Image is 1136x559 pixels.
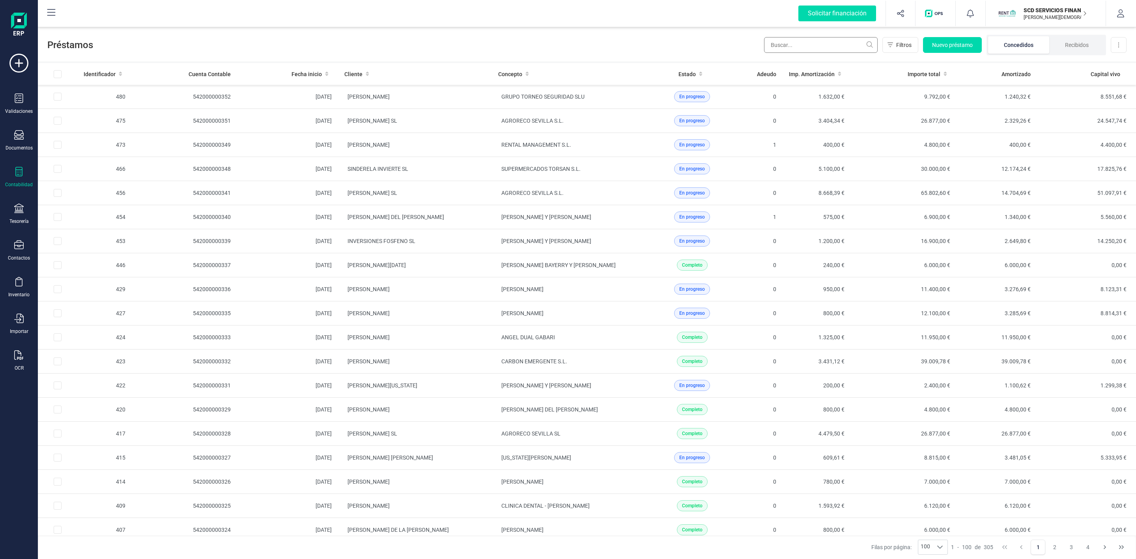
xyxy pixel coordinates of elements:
span: [PERSON_NAME] [348,286,390,292]
td: 542000000340 [132,205,237,229]
td: 0 [739,374,783,398]
div: Row Selected a347ed32-0d61-497d-848e-a593aa0d5e54 [54,357,62,365]
td: 0 [739,157,783,181]
td: 542000000326 [132,470,237,494]
td: 1.593,92 € [783,494,851,518]
td: 2.649,80 € [957,229,1037,253]
td: 8.551,68 € [1037,85,1136,109]
span: En progreso [679,189,705,196]
td: 1.632,00 € [783,85,851,109]
button: Page 4 [1080,540,1095,555]
td: 16.900,00 € [851,229,957,253]
span: En progreso [679,165,705,172]
td: [DATE] [237,253,338,277]
td: 6.900,00 € [851,205,957,229]
div: Solicitar financiación [798,6,876,21]
td: 5.100,00 € [783,157,851,181]
td: [DATE] [237,181,338,205]
input: Buscar... [764,37,878,53]
td: 800,00 € [783,398,851,422]
td: 5.333,95 € [1037,446,1136,470]
span: [PERSON_NAME] [348,406,390,413]
td: 0,00 € [1037,350,1136,374]
td: 8.815,00 € [851,446,957,470]
button: Previous Page [1014,540,1029,555]
td: 9.792,00 € [851,85,957,109]
td: 0,00 € [1037,518,1136,542]
td: 30.000,00 € [851,157,957,181]
span: En progreso [679,117,705,124]
td: [DATE] [237,398,338,422]
td: 800,00 € [783,518,851,542]
td: 3.285,69 € [957,301,1037,325]
td: 542000000337 [132,253,237,277]
td: 6.000,00 € [957,253,1037,277]
td: 8.668,39 € [783,181,851,205]
td: 542000000327 [132,446,237,470]
td: 0 [739,325,783,350]
span: [PERSON_NAME] [348,358,390,365]
div: Row Selected eb4466e1-dc0a-422a-bee6-ce31f718323d [54,333,62,341]
div: Filas por página: [871,540,948,555]
td: 0 [739,253,783,277]
td: [DATE] [237,109,338,133]
td: 950,00 € [783,277,851,301]
td: 12.100,00 € [851,301,957,325]
button: Page 3 [1064,540,1079,555]
span: Cuenta Contable [189,70,231,78]
td: [DATE] [237,301,338,325]
div: Row Selected 05bb1b0f-50bf-4617-b756-e5d92ddd15b9 [54,526,62,534]
button: Last Page [1114,540,1129,555]
td: 800,00 € [783,301,851,325]
td: 454 [77,205,132,229]
span: En progreso [679,454,705,461]
td: 0 [739,109,783,133]
span: Concepto [498,70,522,78]
div: Row Selected 496573dd-35d5-4f80-963c-f5cade2f2a41 [54,93,62,101]
button: Solicitar financiación [789,1,886,26]
td: 453 [77,229,132,253]
div: Row Selected 921ddcd2-3c32-49b0-b1cd-9d8a6d71f1e5 [54,309,62,317]
span: [PERSON_NAME] Y [PERSON_NAME] [501,214,591,220]
div: Row Selected 28725273-d85e-4543-aa0a-9b87c4982158 [54,454,62,462]
button: Page 2 [1047,540,1062,555]
td: [DATE] [237,446,338,470]
td: 0,00 € [1037,422,1136,446]
td: 24.547,74 € [1037,109,1136,133]
td: 0,00 € [1037,470,1136,494]
td: 542000000341 [132,181,237,205]
td: 8.814,31 € [1037,301,1136,325]
p: [PERSON_NAME][DEMOGRAPHIC_DATA][DEMOGRAPHIC_DATA] [1024,14,1087,21]
span: Completo [682,334,703,341]
img: Logo de OPS [925,9,946,17]
div: Validaciones [5,108,33,114]
div: Row Selected 8d1bd426-015f-46ad-8563-2b6199680617 [54,430,62,437]
td: 542000000335 [132,301,237,325]
td: 446 [77,253,132,277]
td: 3.431,12 € [783,350,851,374]
span: CLINICA DENTAL - [PERSON_NAME] [501,503,590,509]
span: [PERSON_NAME] SL [348,430,397,437]
span: Completo [682,502,703,509]
td: 39.009,78 € [851,350,957,374]
span: Préstamos [47,39,764,51]
span: [PERSON_NAME] Y [PERSON_NAME] [501,238,591,244]
span: [PERSON_NAME] [348,93,390,100]
td: 542000000328 [132,422,237,446]
td: 1.240,32 € [957,85,1037,109]
td: 0 [739,301,783,325]
td: 6.120,00 € [851,494,957,518]
td: 542000000329 [132,398,237,422]
div: Inventario [8,292,30,298]
td: [DATE] [237,157,338,181]
span: [PERSON_NAME] [348,503,390,509]
td: 417 [77,422,132,446]
td: 780,00 € [783,470,851,494]
td: 6.120,00 € [957,494,1037,518]
span: INVERSIONES FOSFENO SL [348,238,415,244]
td: 420 [77,398,132,422]
td: 11.950,00 € [957,325,1037,350]
td: 480 [77,85,132,109]
div: Contabilidad [5,181,33,188]
span: [PERSON_NAME] [501,527,544,533]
